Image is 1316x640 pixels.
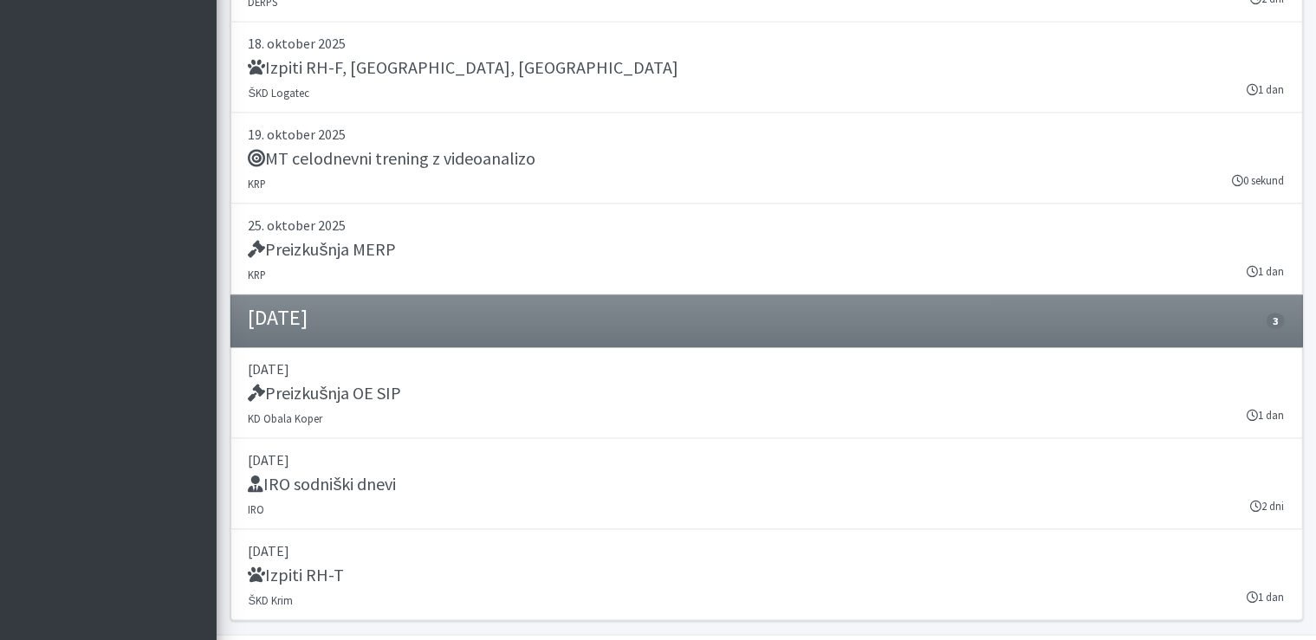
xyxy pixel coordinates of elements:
[249,86,310,100] small: ŠKD Logatec
[249,383,402,404] h5: Preizkušnja OE SIP
[249,306,308,331] h4: [DATE]
[249,565,345,585] h5: Izpiti RH-T
[249,474,397,495] h5: IRO sodniški dnevi
[230,530,1303,621] a: [DATE] Izpiti RH-T ŠKD Krim 1 dan
[249,449,1285,470] p: [DATE]
[230,439,1303,530] a: [DATE] IRO sodniški dnevi IRO 2 dni
[230,113,1303,204] a: 19. oktober 2025 MT celodnevni trening z videoanalizo KRP 0 sekund
[249,33,1285,54] p: 18. oktober 2025
[249,593,294,607] small: ŠKD Krim
[1248,589,1285,605] small: 1 dan
[1248,81,1285,98] small: 1 dan
[1251,498,1285,514] small: 2 dni
[249,411,323,425] small: KD Obala Koper
[249,57,679,78] h5: Izpiti RH-F, [GEOGRAPHIC_DATA], [GEOGRAPHIC_DATA]
[249,359,1285,379] p: [DATE]
[249,148,536,169] h5: MT celodnevni trening z videoanalizo
[249,268,267,281] small: KRP
[230,348,1303,439] a: [DATE] Preizkušnja OE SIP KD Obala Koper 1 dan
[1267,314,1284,329] span: 3
[1248,263,1285,280] small: 1 dan
[249,540,1285,561] p: [DATE]
[249,177,267,191] small: KRP
[249,502,265,516] small: IRO
[230,23,1303,113] a: 18. oktober 2025 Izpiti RH-F, [GEOGRAPHIC_DATA], [GEOGRAPHIC_DATA] ŠKD Logatec 1 dan
[230,204,1303,295] a: 25. oktober 2025 Preizkušnja MERP KRP 1 dan
[1248,407,1285,423] small: 1 dan
[1233,172,1285,189] small: 0 sekund
[249,239,397,260] h5: Preizkušnja MERP
[249,124,1285,145] p: 19. oktober 2025
[249,215,1285,236] p: 25. oktober 2025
